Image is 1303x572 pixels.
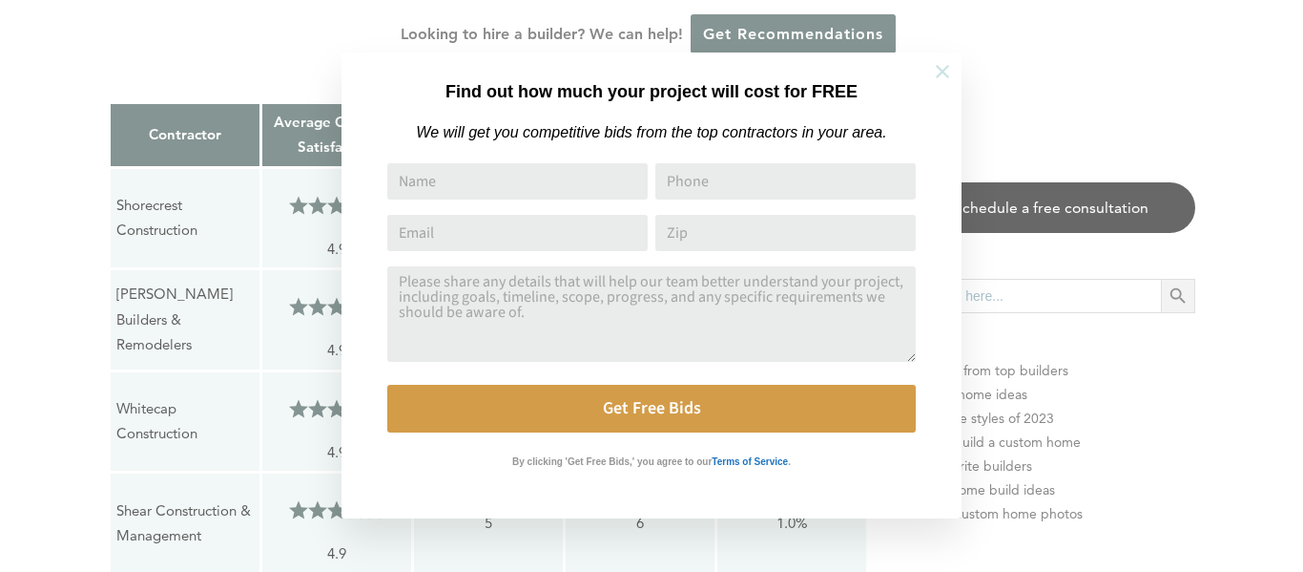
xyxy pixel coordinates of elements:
a: Terms of Service [712,452,788,468]
input: Name [387,163,648,200]
input: Zip [655,215,916,251]
textarea: Comment or Message [387,266,916,362]
button: Get Free Bids [387,385,916,433]
input: Phone [655,163,916,200]
strong: . [788,456,791,467]
strong: By clicking 'Get Free Bids,' you agree to our [512,456,712,467]
strong: Terms of Service [712,456,788,467]
button: Close [909,38,976,105]
input: Email Address [387,215,648,251]
strong: Find out how much your project will cost for FREE [445,82,858,101]
em: We will get you competitive bids from the top contractors in your area. [416,124,886,140]
iframe: Drift Widget Chat Controller [937,434,1280,549]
